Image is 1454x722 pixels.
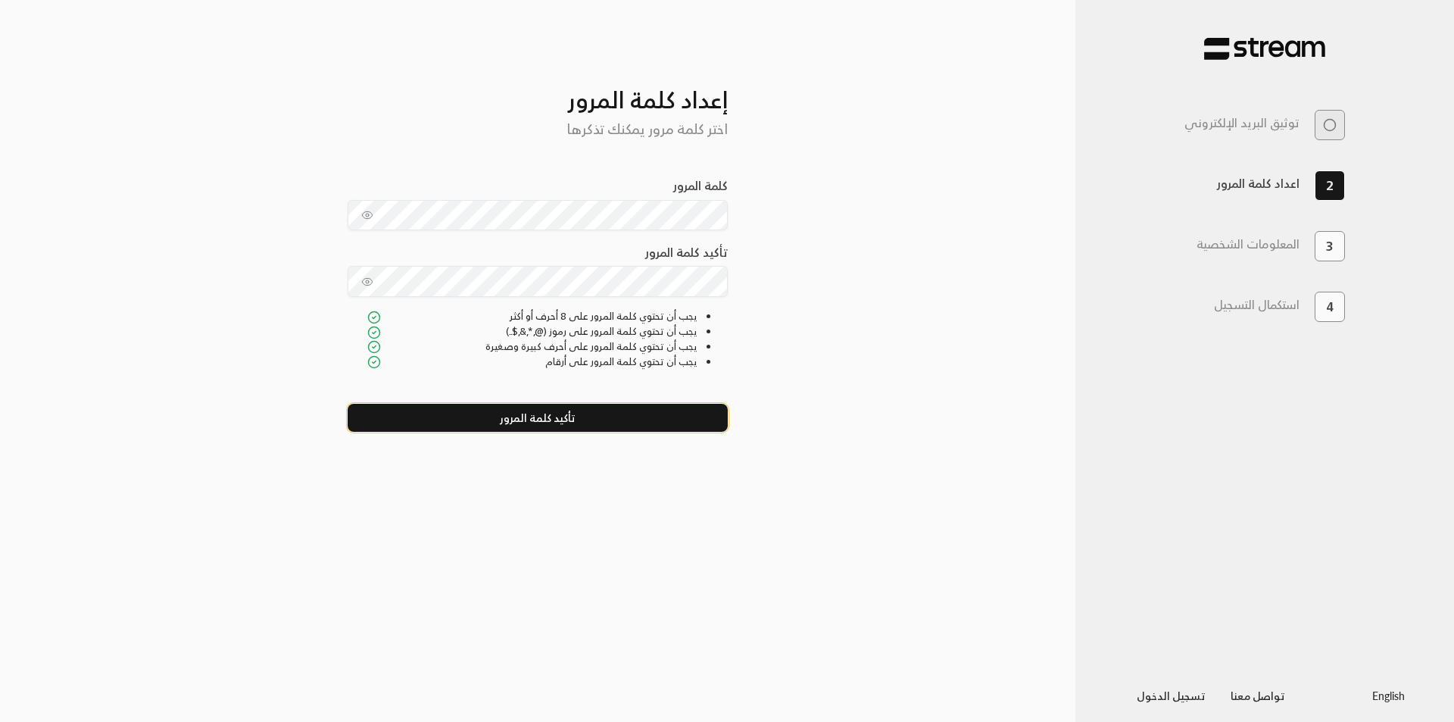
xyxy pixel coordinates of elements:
span: 3 [1326,237,1334,255]
label: كلمة المرور [673,177,728,195]
button: toggle password visibility [355,270,379,294]
h3: استكمال التسجيل [1214,298,1300,312]
a: English [1372,681,1405,709]
div: يجب أن تحتوي كلمة المرور على أحرف كبيرة وصغيرة [367,339,698,355]
span: 2 [1326,176,1334,195]
h3: اعداد كلمة المرور [1217,177,1300,191]
h3: المعلومات الشخصية [1197,237,1300,252]
a: تسجيل الدخول [1125,686,1218,705]
img: Stream Pay [1204,37,1325,61]
button: تأكيد كلمة المرور [348,404,729,432]
label: تأكيد كلمة المرور [645,243,728,261]
div: يجب أن تحتوي كلمة المرور على أرقام [367,354,698,369]
h3: توثيق البريد الإلكتروني [1184,116,1300,130]
span: 4 [1326,298,1334,316]
h5: اختر كلمة مرور يمكنك تذكرها [348,121,729,138]
button: toggle password visibility [355,203,379,227]
h3: إعداد كلمة المرور [348,61,729,114]
div: يجب أن تحتوي كلمة المرور على رموز (@,*,&,$..) [367,324,698,339]
a: تواصل معنا [1218,686,1298,705]
div: يجب أن تحتوي كلمة المرور على 8 أحرف أو أكثر [367,309,698,324]
button: تواصل معنا [1218,681,1298,709]
button: تسجيل الدخول [1125,681,1218,709]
